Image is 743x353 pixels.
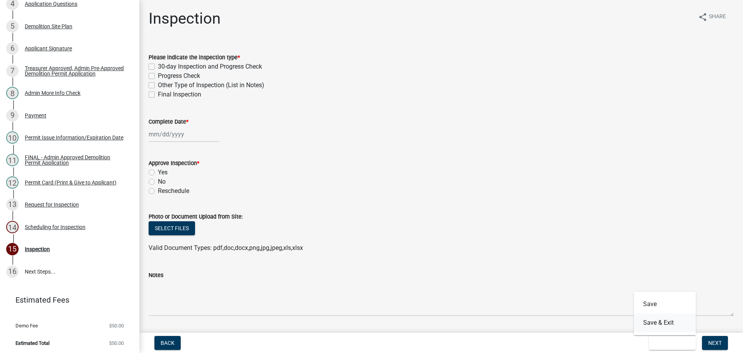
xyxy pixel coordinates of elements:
div: 12 [6,176,19,189]
label: No [158,177,166,186]
i: share [698,12,707,22]
label: Photo or Document Upload from Site: [149,214,243,220]
span: Estimated Total [15,341,50,346]
label: Progress Check [158,71,200,81]
div: 10 [6,131,19,144]
span: Share [709,12,726,22]
span: Save & Exit [655,340,685,346]
div: 6 [6,42,19,55]
div: Save & Exit [634,292,696,335]
div: Applicant Signature [25,46,72,51]
div: 14 [6,221,19,233]
span: Valid Document Types: pdf,doc,docx,png,jpg,jpeg,xls,xlsx [149,244,303,251]
button: Back [154,336,181,350]
label: Reschedule [158,186,189,196]
label: Final Inspection [158,90,201,99]
label: Notes [149,273,163,278]
label: 30-day Inspection and Progress Check [158,62,262,71]
input: mm/dd/yyyy [149,126,219,142]
div: Scheduling for Inspection [25,224,86,230]
div: 8 [6,87,19,99]
div: Request for Inspection [25,202,79,207]
button: Next [702,336,728,350]
button: Save & Exit [649,336,696,350]
div: Inspection [25,246,50,252]
div: FINAL - Admin Approved Demolition Permit Application [25,155,127,165]
button: Save & Exit [634,313,696,332]
button: shareShare [692,9,732,24]
div: Application Questions [25,1,77,7]
h1: Inspection [149,9,221,28]
div: Permit Card (Print & Give to Applicant) [25,180,116,185]
div: Permit Issue Information/Expiration Date [25,135,123,140]
button: Select files [149,221,195,235]
div: 11 [6,154,19,166]
span: Demo Fee [15,323,38,328]
span: Back [161,340,175,346]
label: Yes [158,168,168,177]
label: Other Type of Inspection (List in Notes) [158,81,264,90]
label: Approve Inspection [149,161,199,166]
a: Estimated Fees [6,292,127,308]
span: $50.00 [109,341,124,346]
span: Next [708,340,722,346]
div: Admin More Info Check [25,90,80,96]
div: Demolition Site Plan [25,24,72,29]
div: 16 [6,265,19,278]
span: $50.00 [109,323,124,328]
label: Complete Date [149,119,188,125]
div: 7 [6,65,19,77]
label: Please indicate the inspection type [149,55,240,60]
button: Save [634,295,696,313]
div: Treasurer Approved, Admin Pre-Approved Demolition Permit Application [25,65,127,76]
div: 9 [6,109,19,122]
div: 13 [6,198,19,211]
div: 5 [6,20,19,33]
div: 15 [6,243,19,255]
div: Payment [25,113,46,118]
